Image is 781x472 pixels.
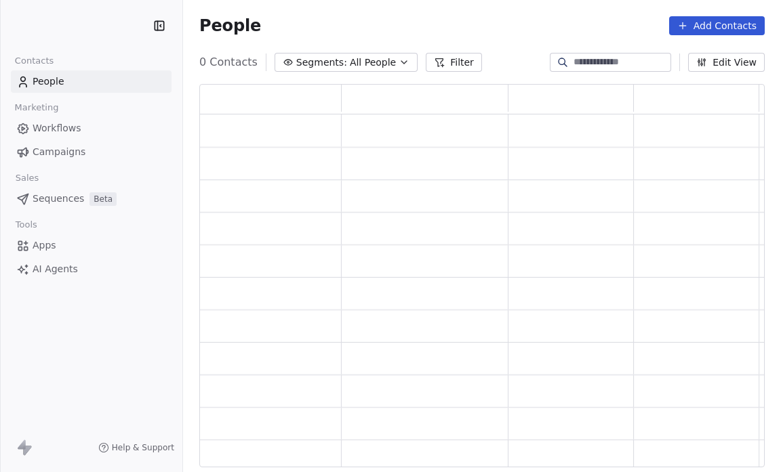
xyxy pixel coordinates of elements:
[33,121,81,135] span: Workflows
[199,16,261,36] span: People
[688,53,765,72] button: Edit View
[11,70,172,93] a: People
[9,168,45,188] span: Sales
[199,54,258,70] span: 0 Contacts
[9,51,60,71] span: Contacts
[350,56,396,70] span: All People
[112,442,174,453] span: Help & Support
[11,258,172,280] a: AI Agents
[11,117,172,140] a: Workflows
[296,56,347,70] span: Segments:
[33,192,84,206] span: Sequences
[426,53,482,72] button: Filter
[11,141,172,163] a: Campaigns
[9,98,64,118] span: Marketing
[33,74,64,89] span: People
[11,234,172,257] a: Apps
[89,192,117,206] span: Beta
[33,262,78,276] span: AI Agents
[98,442,174,453] a: Help & Support
[33,238,56,253] span: Apps
[669,16,765,35] button: Add Contacts
[9,215,43,235] span: Tools
[33,145,85,159] span: Campaigns
[11,188,172,210] a: SequencesBeta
